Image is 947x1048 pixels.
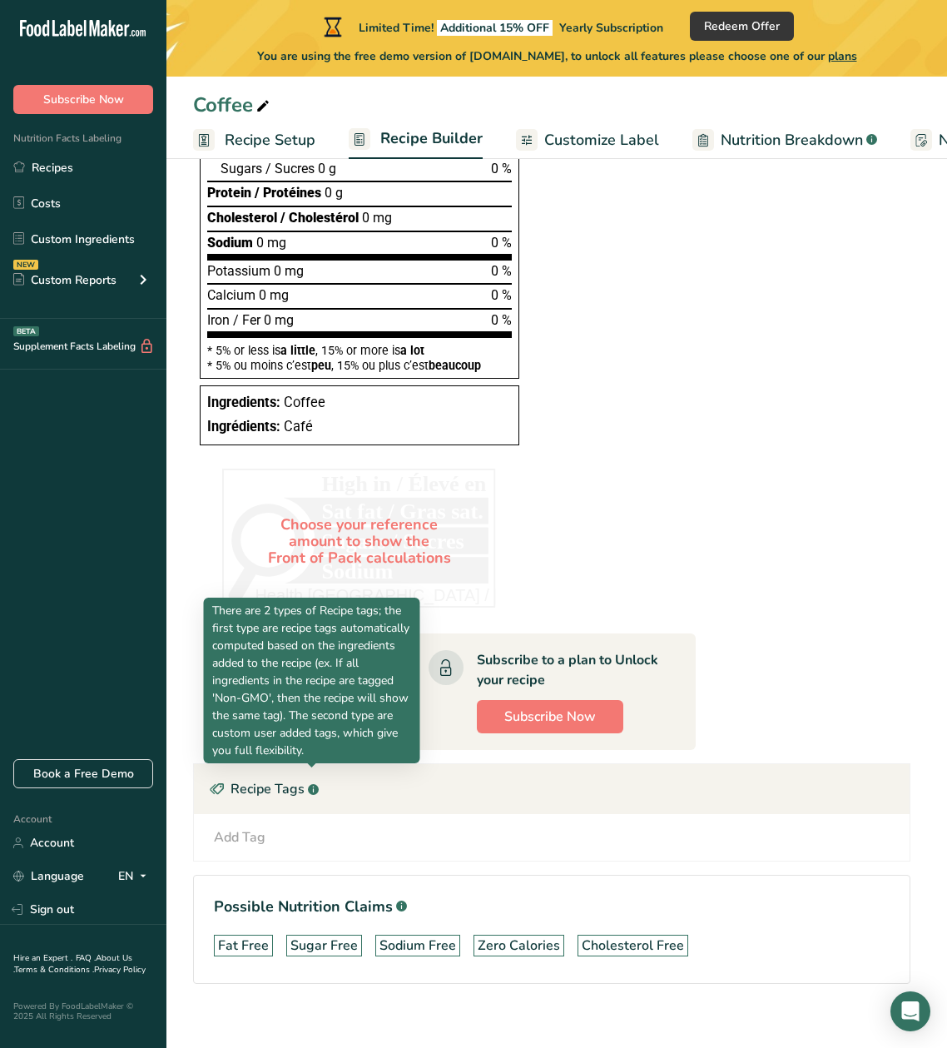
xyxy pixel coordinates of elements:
[13,260,38,270] div: NEW
[13,862,84,891] a: Language
[491,161,512,176] span: 0 %
[400,344,424,357] span: a lot
[504,707,596,727] span: Subscribe Now
[491,263,512,279] span: 0 %
[582,936,684,956] div: Cholesterol Free
[14,964,94,976] a: Terms & Conditions .
[491,312,512,328] span: 0 %
[207,312,230,328] span: Iron
[890,991,930,1031] div: Open Intercom Messenger
[274,263,304,279] span: 0 mg
[207,263,270,279] span: Potassium
[320,17,663,37] div: Limited Time!
[13,85,153,114] button: Subscribe Now
[516,122,659,159] a: Customize Label
[284,395,325,410] span: Coffee
[207,395,280,410] span: Ingredients:
[212,602,412,759] p: There are 2 types of Recipe tags; the first type are recipe tags automatically computed based on ...
[380,127,483,150] span: Recipe Builder
[491,235,512,251] span: 0 %
[43,91,124,108] span: Subscribe Now
[280,210,359,226] span: / Cholestérol
[259,287,289,303] span: 0 mg
[491,287,512,303] span: 0 %
[214,896,890,918] h1: Possible Nutrition Claims
[13,1001,153,1021] div: Powered By FoodLabelMaker © 2025 All Rights Reserved
[207,287,255,303] span: Calcium
[225,129,315,151] span: Recipe Setup
[13,271,117,289] div: Custom Reports
[477,700,623,733] button: Subscribe Now
[94,964,146,976] a: Privacy Policy
[207,419,280,435] span: Ingrédients:
[222,469,497,614] div: Choose your reference amount to show the Front of Pack calculations
[214,827,265,847] div: Add Tag
[218,936,269,956] div: Fat Free
[193,122,315,159] a: Recipe Setup
[325,185,343,201] span: 0 g
[437,20,553,36] span: Additional 15% OFF
[221,161,262,176] span: Sugars
[194,764,910,814] div: Recipe Tags
[379,936,456,956] div: Sodium Free
[311,359,331,372] span: peu
[76,952,96,964] a: FAQ .
[233,312,260,328] span: / Fer
[13,759,153,788] a: Book a Free Demo
[265,161,315,176] span: / Sucres
[477,650,662,690] div: Subscribe to a plan to Unlock your recipe
[207,185,251,201] span: Protein
[256,235,286,251] span: 0 mg
[692,122,877,159] a: Nutrition Breakdown
[257,47,857,65] span: You are using the free demo version of [DOMAIN_NAME], to unlock all features please choose one of...
[193,90,273,120] div: Coffee
[318,161,336,176] span: 0 g
[478,936,560,956] div: Zero Calories
[13,952,132,976] a: About Us .
[704,17,780,35] span: Redeem Offer
[264,312,294,328] span: 0 mg
[255,185,321,201] span: / Protéines
[280,344,315,357] span: a little
[721,129,863,151] span: Nutrition Breakdown
[207,338,512,372] section: * 5% or less is , 15% or more is
[13,326,39,336] div: BETA
[828,48,857,64] span: plans
[690,12,794,41] button: Redeem Offer
[349,120,483,160] a: Recipe Builder
[362,210,392,226] span: 0 mg
[559,20,663,36] span: Yearly Subscription
[290,936,358,956] div: Sugar Free
[429,359,481,372] span: beaucoup
[207,360,512,371] div: * 5% ou moins c’est , 15% ou plus c’est
[118,867,153,887] div: EN
[207,235,253,251] span: Sodium
[544,129,659,151] span: Customize Label
[284,419,313,435] span: Café
[13,952,72,964] a: Hire an Expert .
[207,210,277,226] span: Cholesterol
